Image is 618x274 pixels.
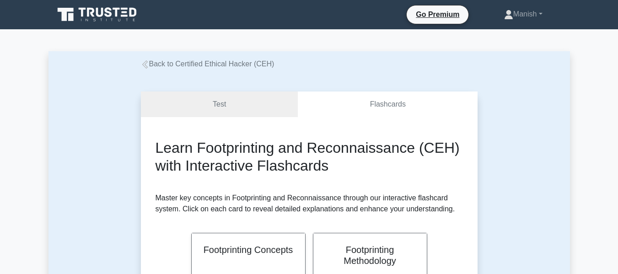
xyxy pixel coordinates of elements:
h2: Footprinting Concepts [203,244,294,255]
a: Flashcards [298,91,477,118]
a: Back to Certified Ethical Hacker (CEH) [141,60,274,68]
p: Master key concepts in Footprinting and Reconnaissance through our interactive flashcard system. ... [156,193,463,215]
a: Test [141,91,298,118]
a: Go Premium [410,9,465,20]
a: Manish [482,5,564,23]
h2: Learn Footprinting and Reconnaissance (CEH) with Interactive Flashcards [156,139,463,174]
h2: Footprinting Methodology [324,244,416,266]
